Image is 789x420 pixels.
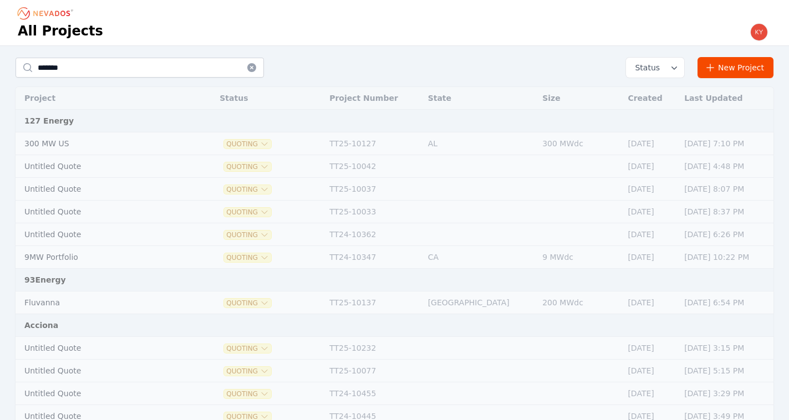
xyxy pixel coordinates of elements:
[679,360,773,382] td: [DATE] 5:15 PM
[224,208,271,217] button: Quoting
[679,246,773,269] td: [DATE] 10:22 PM
[16,110,773,132] td: 127 Energy
[16,201,187,223] td: Untitled Quote
[16,314,773,337] td: Acciona
[16,178,187,201] td: Untitled Quote
[423,87,537,110] th: State
[324,201,422,223] td: TT25-10033
[16,382,187,405] td: Untitled Quote
[224,367,271,376] button: Quoting
[224,140,271,148] button: Quoting
[16,269,773,291] td: 93Energy
[622,382,679,405] td: [DATE]
[423,246,537,269] td: CA
[423,291,537,314] td: [GEOGRAPHIC_DATA]
[324,382,422,405] td: TT24-10455
[16,223,773,246] tr: Untitled QuoteQuotingTT24-10362[DATE][DATE] 6:26 PM
[16,337,773,360] tr: Untitled QuoteQuotingTT25-10232[DATE][DATE] 3:15 PM
[622,201,679,223] td: [DATE]
[622,178,679,201] td: [DATE]
[630,62,660,73] span: Status
[537,132,622,155] td: 300 MWdc
[224,185,271,194] button: Quoting
[622,337,679,360] td: [DATE]
[698,57,773,78] a: New Project
[679,178,773,201] td: [DATE] 8:07 PM
[679,382,773,405] td: [DATE] 3:29 PM
[224,390,271,398] button: Quoting
[224,231,271,239] button: Quoting
[16,178,773,201] tr: Untitled QuoteQuotingTT25-10037[DATE][DATE] 8:07 PM
[16,246,773,269] tr: 9MW PortfolioQuotingTT24-10347CA9 MWdc[DATE][DATE] 10:22 PM
[214,87,324,110] th: Status
[324,223,422,246] td: TT24-10362
[423,132,537,155] td: AL
[324,155,422,178] td: TT25-10042
[16,291,773,314] tr: FluvannaQuotingTT25-10137[GEOGRAPHIC_DATA]200 MWdc[DATE][DATE] 6:54 PM
[537,246,622,269] td: 9 MWdc
[324,360,422,382] td: TT25-10077
[16,337,187,360] td: Untitled Quote
[324,87,422,110] th: Project Number
[224,162,271,171] button: Quoting
[622,246,679,269] td: [DATE]
[18,22,103,40] h1: All Projects
[324,132,422,155] td: TT25-10127
[679,155,773,178] td: [DATE] 4:48 PM
[679,87,773,110] th: Last Updated
[537,291,622,314] td: 200 MWdc
[16,132,187,155] td: 300 MW US
[16,87,187,110] th: Project
[622,223,679,246] td: [DATE]
[16,360,187,382] td: Untitled Quote
[622,155,679,178] td: [DATE]
[679,337,773,360] td: [DATE] 3:15 PM
[324,291,422,314] td: TT25-10137
[16,155,187,178] td: Untitled Quote
[537,87,622,110] th: Size
[16,382,773,405] tr: Untitled QuoteQuotingTT24-10455[DATE][DATE] 3:29 PM
[16,155,773,178] tr: Untitled QuoteQuotingTT25-10042[DATE][DATE] 4:48 PM
[750,23,768,41] img: kyle.macdougall@nevados.solar
[622,291,679,314] td: [DATE]
[679,291,773,314] td: [DATE] 6:54 PM
[16,132,773,155] tr: 300 MW USQuotingTT25-10127AL300 MWdc[DATE][DATE] 7:10 PM
[679,201,773,223] td: [DATE] 8:37 PM
[622,132,679,155] td: [DATE]
[16,246,187,269] td: 9MW Portfolio
[622,360,679,382] td: [DATE]
[324,246,422,269] td: TT24-10347
[224,253,271,262] button: Quoting
[18,4,77,22] nav: Breadcrumb
[324,337,422,360] td: TT25-10232
[679,132,773,155] td: [DATE] 7:10 PM
[16,201,773,223] tr: Untitled QuoteQuotingTT25-10033[DATE][DATE] 8:37 PM
[679,223,773,246] td: [DATE] 6:26 PM
[16,360,773,382] tr: Untitled QuoteQuotingTT25-10077[DATE][DATE] 5:15 PM
[626,58,684,78] button: Status
[224,344,271,353] button: Quoting
[16,223,187,246] td: Untitled Quote
[16,291,187,314] td: Fluvanna
[622,87,679,110] th: Created
[224,299,271,308] button: Quoting
[324,178,422,201] td: TT25-10037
